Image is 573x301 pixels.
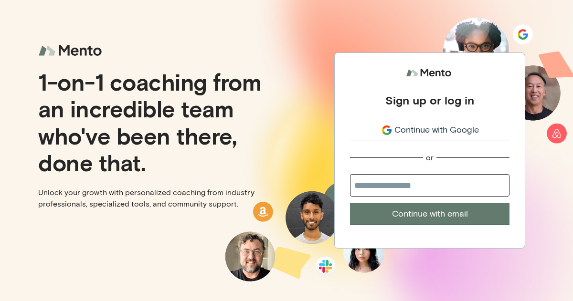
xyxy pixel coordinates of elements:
p: 1-on-1 coaching from an incredible team who've been there, done that. [38,68,279,175]
img: logo [38,38,105,63]
span: Continue with Google [394,124,479,136]
div: or [426,153,434,163]
img: logo.svg [406,64,454,82]
button: Continue with email [350,203,509,225]
p: Unlock your growth with personalized coaching from industry professionals, specialized tools, and... [38,187,279,210]
div: Sign up or log in [385,93,474,107]
button: Continue with Google [350,119,509,141]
